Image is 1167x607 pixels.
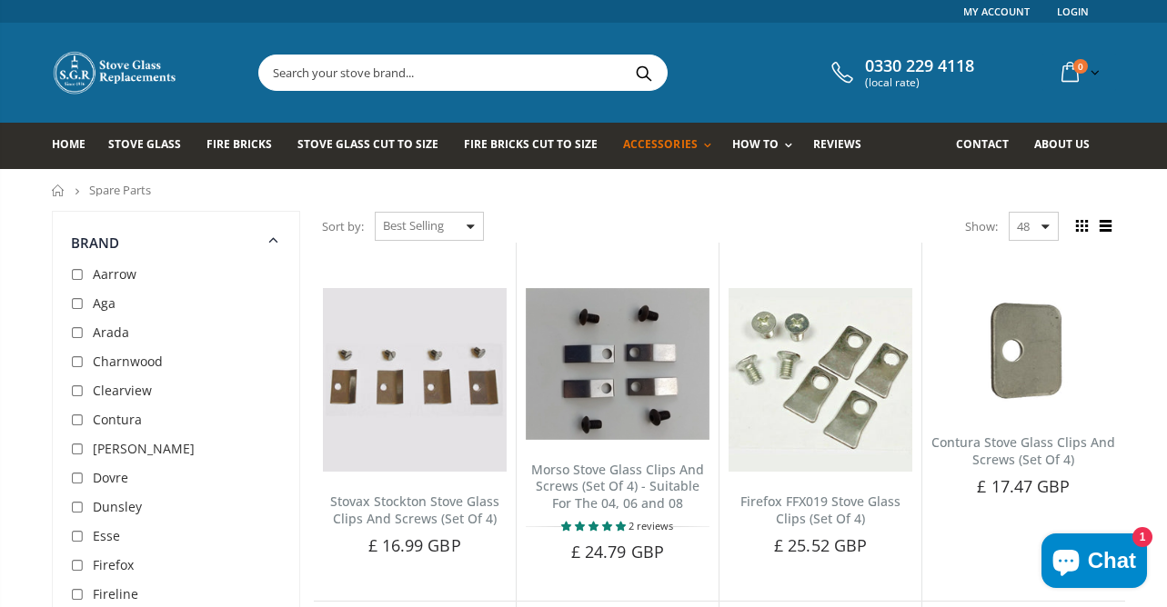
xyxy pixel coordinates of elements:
[813,136,861,152] span: Reviews
[956,123,1022,169] a: Contact
[93,353,163,370] span: Charnwood
[108,136,181,152] span: Stove Glass
[93,294,116,312] span: Aga
[206,123,286,169] a: Fire Bricks
[956,136,1009,152] span: Contact
[322,211,364,243] span: Sort by:
[52,50,179,95] img: Stove Glass Replacement
[827,56,974,89] a: 0330 229 4118 (local rate)
[93,411,142,428] span: Contura
[865,56,974,76] span: 0330 229 4118
[865,76,974,89] span: (local rate)
[259,55,870,90] input: Search your stove brand...
[1073,59,1088,74] span: 0
[629,519,673,532] span: 2 reviews
[93,265,136,283] span: Aarrow
[1054,55,1103,90] a: 0
[93,585,138,602] span: Fireline
[297,123,452,169] a: Stove Glass Cut To Size
[571,541,664,562] span: £ 24.79 GBP
[330,493,499,527] a: Stovax Stockton Stove Glass Clips And Screws (Set Of 4)
[623,136,697,152] span: Accessories
[52,123,99,169] a: Home
[740,493,900,527] a: Firefox FFX019 Stove Glass Clips (Set Of 4)
[729,288,912,472] img: Firefox FFX019 Stove Glass Clips (Set Of 4)
[93,556,134,573] span: Firefox
[526,288,709,440] img: Stove glass clips for the Morso 04, 06 and 08
[813,123,875,169] a: Reviews
[965,212,998,241] span: Show:
[52,136,86,152] span: Home
[774,534,867,556] span: £ 25.52 GBP
[561,519,629,532] span: 5.00 stars
[93,469,128,486] span: Dovre
[732,123,801,169] a: How To
[1034,136,1090,152] span: About us
[52,184,65,196] a: Home
[93,527,120,544] span: Esse
[931,433,1115,468] a: Contura Stove Glass Clips And Screws (Set Of 4)
[206,136,272,152] span: Fire Bricks
[931,288,1115,413] img: Set of 4 Contura glass clips with screws
[1034,123,1103,169] a: About us
[1036,533,1152,592] inbox-online-store-chat: Shopify online store chat
[977,475,1070,497] span: £ 17.47 GBP
[93,382,152,399] span: Clearview
[464,136,598,152] span: Fire Bricks Cut To Size
[623,123,719,169] a: Accessories
[1072,216,1092,236] span: Grid view
[71,234,120,252] span: Brand
[323,288,507,472] img: Set of 4 Stovax Stockton glass clips with screws
[368,534,461,556] span: £ 16.99 GBP
[531,461,704,512] a: Morso Stove Glass Clips And Screws (Set Of 4) - Suitable For The 04, 06 and 08
[1096,216,1116,236] span: List view
[624,55,665,90] button: Search
[93,323,129,341] span: Arada
[93,498,142,515] span: Dunsley
[93,440,195,457] span: [PERSON_NAME]
[108,123,195,169] a: Stove Glass
[732,136,779,152] span: How To
[464,123,611,169] a: Fire Bricks Cut To Size
[89,182,151,198] span: Spare Parts
[297,136,438,152] span: Stove Glass Cut To Size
